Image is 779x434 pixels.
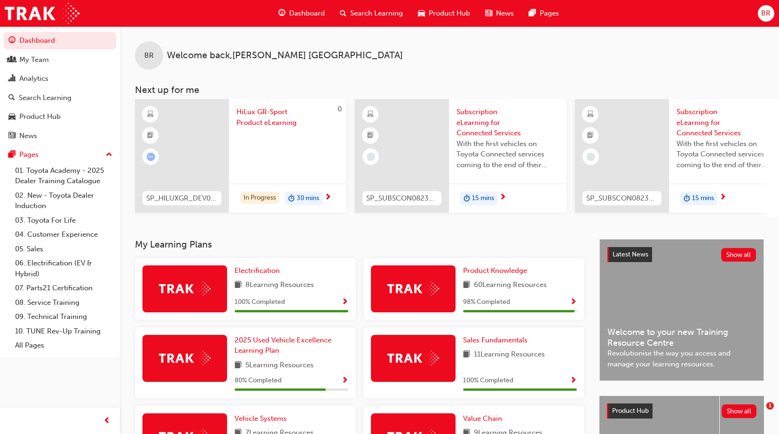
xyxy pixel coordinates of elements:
span: duration-icon [684,193,690,205]
span: Search Learning [350,8,403,19]
span: booktick-icon [367,130,374,142]
a: news-iconNews [478,4,521,23]
button: Pages [4,146,116,163]
span: 80 % Completed [235,375,282,386]
a: 04. Customer Experience [11,227,116,242]
div: News [19,131,37,141]
span: Electrification [235,266,280,275]
span: SP_SUBSCON0823_EL [586,193,658,204]
a: Vehicle Systems [235,413,291,424]
span: Show Progress [570,377,577,385]
div: In Progress [240,192,279,204]
span: up-icon [106,149,112,161]
a: Latest NewsShow allWelcome to your new Training Resource CentreRevolutionise the way you access a... [599,239,764,381]
span: Show Progress [570,298,577,307]
span: chart-icon [8,75,16,83]
span: Vehicle Systems [235,414,287,423]
span: 15 mins [472,193,494,204]
span: duration-icon [464,193,470,205]
button: Show Progress [570,296,577,308]
span: guage-icon [8,37,16,45]
button: Show Progress [570,375,577,387]
a: Latest NewsShow all [607,247,756,262]
span: next-icon [324,194,331,202]
span: learningResourceType_ELEARNING-icon [147,108,154,121]
span: news-icon [8,132,16,140]
span: prev-icon [103,415,110,427]
a: Dashboard [4,32,116,49]
span: car-icon [418,8,425,19]
span: HiLux GR-Sport Product eLearning [236,107,339,128]
a: 06. Electrification (EV & Hybrid) [11,256,116,281]
span: Pages [540,8,559,19]
span: 0 [338,105,342,113]
h3: Next up for me [120,85,779,95]
button: BR [758,5,774,22]
span: 2025 Used Vehicle Excellence Learning Plan [235,336,331,355]
span: Welcome to your new Training Resource Centre [607,327,756,348]
span: guage-icon [278,8,285,19]
a: pages-iconPages [521,4,567,23]
a: 03. Toyota For Life [11,213,116,228]
span: booktick-icon [587,130,594,142]
a: My Team [4,51,116,69]
span: Product Hub [429,8,470,19]
div: Search Learning [19,93,71,103]
span: Show Progress [341,298,348,307]
button: Show Progress [341,375,348,387]
a: 09. Technical Training [11,310,116,324]
span: Value Chain [463,414,502,423]
span: Latest News [613,250,648,258]
span: News [496,8,514,19]
a: Analytics [4,70,116,87]
h3: My Learning Plans [135,239,584,250]
div: Pages [19,149,39,160]
span: pages-icon [8,151,16,159]
span: 60 Learning Resources [474,279,547,291]
span: BR [144,50,154,61]
span: next-icon [499,194,506,202]
span: 1 [766,402,774,410]
span: learningResourceType_ELEARNING-icon [367,108,374,121]
span: With the first vehicles on Toyota Connected services coming to the end of their complimentary per... [456,139,559,170]
button: Show all [721,248,756,262]
a: Search Learning [4,89,116,107]
span: learningRecordVerb_NONE-icon [587,153,595,161]
a: News [4,127,116,145]
span: book-icon [463,279,470,291]
a: SP_SUBSCON0823_ELSubscription eLearning for Connected ServicesWith the first vehicles on Toyota C... [355,99,567,213]
span: learningRecordVerb_NONE-icon [367,153,375,161]
button: Show Progress [341,296,348,308]
span: Dashboard [289,8,325,19]
span: Subscription eLearning for Connected Services [677,107,779,139]
a: 2025 Used Vehicle Excellence Learning Plan [235,335,348,356]
span: learningResourceType_ELEARNING-icon [587,108,594,121]
a: Electrification [235,265,283,276]
span: learningRecordVerb_ATTEMPT-icon [147,153,155,161]
button: Show all [722,404,757,418]
span: 98 % Completed [463,297,510,308]
img: Trak [159,351,211,365]
span: Subscription eLearning for Connected Services [456,107,559,139]
span: Revolutionise the way you access and manage your learning resources. [607,348,756,369]
span: duration-icon [288,193,295,205]
div: Product Hub [19,111,61,122]
a: car-iconProduct Hub [410,4,478,23]
a: Value Chain [463,413,506,424]
span: car-icon [8,113,16,121]
a: Product HubShow all [607,403,756,418]
div: My Team [19,54,49,65]
span: Show Progress [341,377,348,385]
span: pages-icon [529,8,536,19]
span: people-icon [8,56,16,64]
iframe: Intercom live chat [747,402,770,425]
a: Product Knowledge [463,265,531,276]
a: search-iconSearch Learning [332,4,410,23]
button: DashboardMy TeamAnalyticsSearch LearningProduct HubNews [4,30,116,146]
img: Trak [387,281,439,296]
a: 10. TUNE Rev-Up Training [11,324,116,339]
span: book-icon [235,279,242,291]
img: Trak [387,351,439,365]
a: Product Hub [4,108,116,125]
span: SP_HILUXGR_DEV0923_EL1 [146,193,218,204]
